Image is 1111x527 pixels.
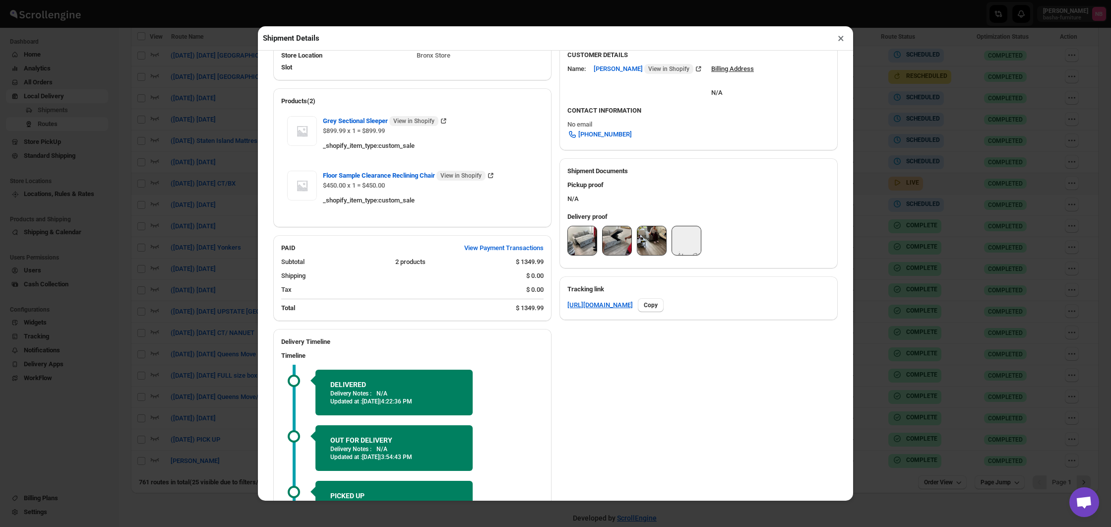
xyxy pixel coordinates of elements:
span: View in Shopify [393,117,434,125]
div: _shopify_item_type : custom_sale [323,141,538,151]
span: View in Shopify [440,172,482,180]
img: UeFTJhC5BJhyV-tL-Whj6.png [672,226,701,255]
span: $899.99 x 1 = $899.99 [323,127,385,134]
div: $ 0.00 [526,271,544,281]
h2: Shipment Details [263,33,319,43]
h3: Timeline [281,351,544,361]
span: Grey Sectional Sleeper [323,116,438,126]
p: Delivery Notes : [330,390,371,397]
p: N/A [376,390,387,397]
p: N/A [376,445,387,453]
img: A2jUCVGPRpFOsKr8fzU42.jpg [568,226,597,255]
h2: PICKED UP [330,491,458,501]
span: $450.00 x 1 = $450.00 [323,182,385,189]
span: Store Location [281,52,322,59]
h2: Shipment Documents [567,166,830,176]
a: [PERSON_NAME] View in Shopify [594,65,703,72]
div: N/A [559,176,838,208]
img: Item [287,171,317,200]
span: View in Shopify [648,65,689,73]
h3: Tracking link [567,284,830,294]
img: Item [287,116,317,146]
div: Name: [567,64,586,74]
h3: CUSTOMER DETAILS [567,50,830,60]
button: × [834,31,848,45]
p: Updated at : [330,397,458,405]
h2: PAID [281,243,295,253]
div: Subtotal [281,257,387,267]
span: View Payment Transactions [464,243,544,253]
button: View Payment Transactions [458,240,550,256]
h2: OUT FOR DELIVERY [330,435,458,445]
span: Bronx Store [417,52,450,59]
u: Billing Address [711,65,754,72]
span: Copy [644,301,658,309]
h3: CONTACT INFORMATION [567,106,830,116]
img: JgCwTEb16TMYdxJqlE0fs.jpg [603,226,631,255]
div: 2 products [395,257,508,267]
div: $ 0.00 [526,285,544,295]
a: Open chat [1069,487,1099,517]
span: [DATE] | 3:54:43 PM [362,454,412,461]
button: Copy [638,298,664,312]
p: Updated at : [330,453,458,461]
h2: DELIVERED [330,380,458,390]
div: N/A [711,78,754,98]
div: $ 1349.99 [516,303,544,313]
a: [URL][DOMAIN_NAME] [567,300,633,310]
span: Slot [281,64,292,71]
span: [PERSON_NAME] [594,64,693,74]
div: Shipping [281,271,518,281]
span: No email [567,121,592,128]
h3: Pickup proof [567,180,830,190]
a: [PHONE_NUMBER] [561,127,638,142]
img: sIN5yV2XYql_wzYw6uPR1.jpg [637,226,666,255]
span: [DATE] | 4:22:36 PM [362,398,412,405]
span: Floor Sample Clearance Reclining Chair [323,171,486,181]
div: $ 1349.99 [516,257,544,267]
span: [PHONE_NUMBER] [578,130,632,139]
a: Grey Sectional Sleeper View in Shopify [323,117,448,125]
div: _shopify_item_type : custom_sale [323,196,538,205]
p: Delivery Notes : [330,445,371,453]
h3: Delivery proof [567,212,830,222]
a: Floor Sample Clearance Reclining Chair View in Shopify [323,172,495,179]
b: Total [281,304,295,312]
h2: Delivery Timeline [281,337,544,347]
div: Tax [281,285,518,295]
h2: Products(2) [281,96,544,106]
